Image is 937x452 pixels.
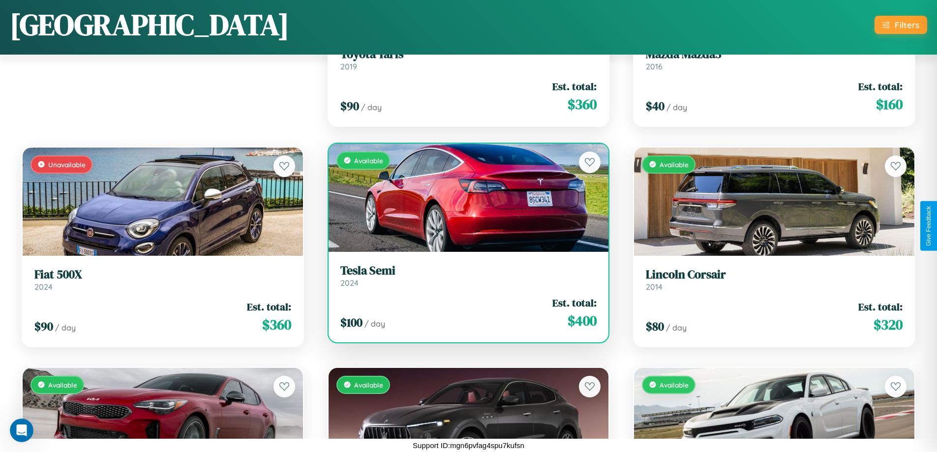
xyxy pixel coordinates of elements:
[34,268,291,282] h3: Fiat 500X
[48,381,77,389] span: Available
[340,278,359,288] span: 2024
[876,94,903,114] span: $ 160
[34,318,53,334] span: $ 90
[354,381,383,389] span: Available
[34,282,53,292] span: 2024
[858,79,903,93] span: Est. total:
[875,16,927,34] button: Filters
[10,419,33,442] iframe: Intercom live chat
[48,160,86,169] span: Unavailable
[361,102,382,112] span: / day
[55,323,76,332] span: / day
[666,323,687,332] span: / day
[34,268,291,292] a: Fiat 500X2024
[413,439,524,452] p: Support ID: mgn6pvfag4spu7kufsn
[340,98,359,114] span: $ 90
[646,282,663,292] span: 2014
[895,20,919,30] div: Filters
[925,206,932,246] div: Give Feedback
[340,314,363,331] span: $ 100
[340,61,357,71] span: 2019
[660,381,689,389] span: Available
[340,47,597,61] h3: Toyota Yaris
[364,319,385,329] span: / day
[262,315,291,334] span: $ 360
[10,4,289,45] h1: [GEOGRAPHIC_DATA]
[646,47,903,61] h3: Mazda Mazda3
[874,315,903,334] span: $ 320
[340,47,597,71] a: Toyota Yaris2019
[247,300,291,314] span: Est. total:
[646,268,903,292] a: Lincoln Corsair2014
[568,94,597,114] span: $ 360
[858,300,903,314] span: Est. total:
[646,268,903,282] h3: Lincoln Corsair
[666,102,687,112] span: / day
[646,61,663,71] span: 2016
[660,160,689,169] span: Available
[340,264,597,288] a: Tesla Semi2024
[552,296,597,310] span: Est. total:
[354,156,383,165] span: Available
[646,47,903,71] a: Mazda Mazda32016
[646,318,664,334] span: $ 80
[340,264,597,278] h3: Tesla Semi
[568,311,597,331] span: $ 400
[646,98,665,114] span: $ 40
[552,79,597,93] span: Est. total:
